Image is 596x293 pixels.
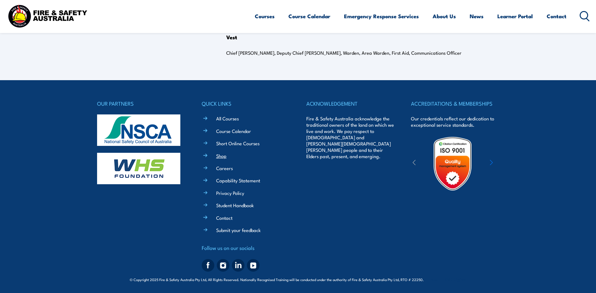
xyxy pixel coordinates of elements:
a: Student Handbook [216,202,254,208]
h4: ACKNOWLEDGEMENT [306,99,394,108]
img: Untitled design (19) [425,136,480,191]
a: Contact [547,8,566,25]
a: Learner Portal [497,8,533,25]
h4: ACCREDITATIONS & MEMBERSHIPS [411,99,499,108]
a: Course Calendar [216,128,251,134]
img: whs-logo-footer [97,153,180,184]
a: Careers [216,165,233,171]
img: nsca-logo-footer [97,114,180,146]
a: KND Digital [444,276,466,282]
h4: OUR PARTNERS [97,99,185,108]
h4: QUICK LINKS [202,99,290,108]
a: Submit your feedback [216,227,261,233]
a: All Courses [216,115,239,122]
a: Contact [216,214,232,221]
a: Courses [255,8,275,25]
span: © Copyright 2025 Fire & Safety Australia Pty Ltd, All Rights Reserved. Nationally Recognised Trai... [130,276,466,282]
p: Chief [PERSON_NAME], Deputy Chief [PERSON_NAME], Warden, Area Warden, First Aid, Communications O... [226,50,479,56]
span: Site: [431,277,466,282]
a: Course Calendar [288,8,330,25]
th: Vest [226,32,237,42]
a: Short Online Courses [216,140,260,146]
a: Capability Statement [216,177,260,184]
h4: Follow us on our socials [202,243,290,252]
p: Fire & Safety Australia acknowledge the traditional owners of the land on which we live and work.... [306,115,394,159]
a: Privacy Policy [216,190,244,196]
a: News [470,8,484,25]
a: About Us [433,8,456,25]
a: Emergency Response Services [344,8,419,25]
img: ewpa-logo [480,153,535,174]
p: Our credentials reflect our dedication to exceptional service standards. [411,115,499,128]
a: Shop [216,152,227,159]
